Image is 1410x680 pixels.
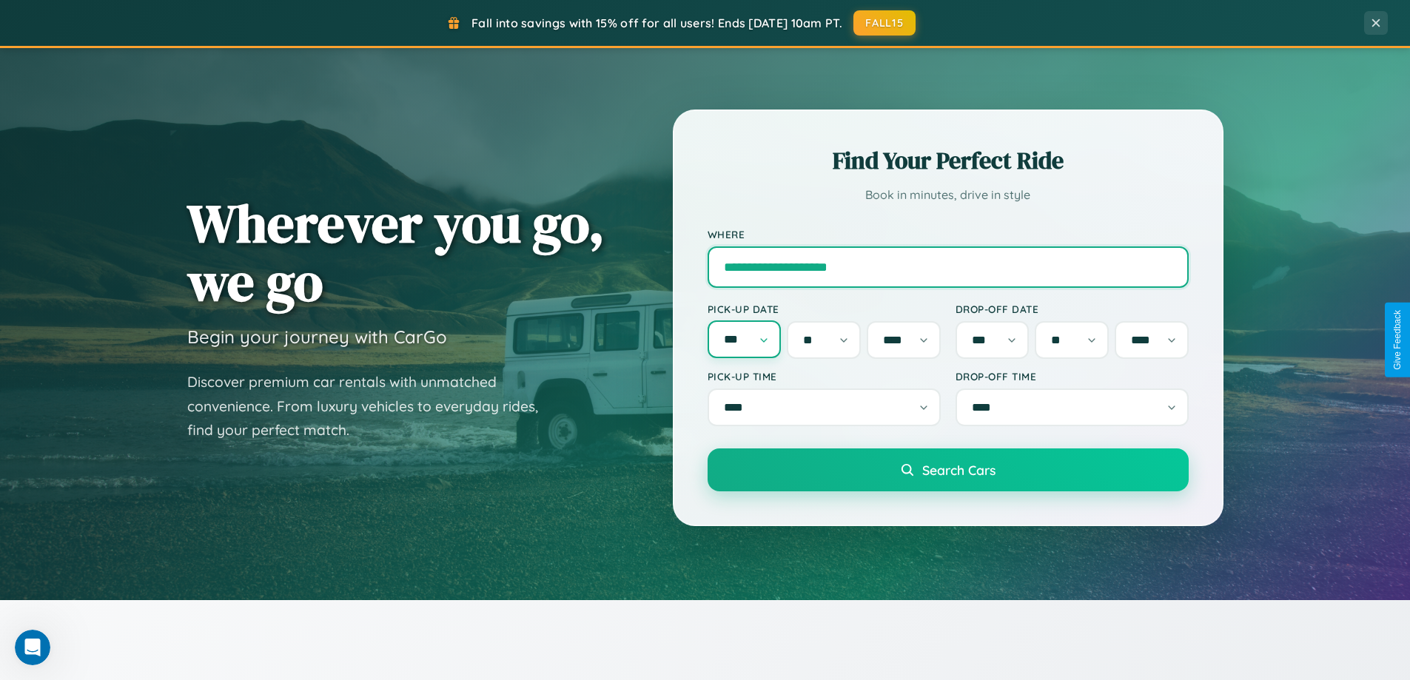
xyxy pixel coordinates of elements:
[471,16,842,30] span: Fall into savings with 15% off for all users! Ends [DATE] 10am PT.
[708,144,1189,177] h2: Find Your Perfect Ride
[1392,310,1403,370] div: Give Feedback
[922,462,996,478] span: Search Cars
[956,303,1189,315] label: Drop-off Date
[187,370,557,442] p: Discover premium car rentals with unmatched convenience. From luxury vehicles to everyday rides, ...
[708,448,1189,491] button: Search Cars
[853,10,916,36] button: FALL15
[956,370,1189,383] label: Drop-off Time
[708,228,1189,240] label: Where
[708,184,1189,206] p: Book in minutes, drive in style
[187,326,447,348] h3: Begin your journey with CarGo
[708,370,941,383] label: Pick-up Time
[187,194,605,311] h1: Wherever you go, we go
[15,630,50,665] iframe: Intercom live chat
[708,303,941,315] label: Pick-up Date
